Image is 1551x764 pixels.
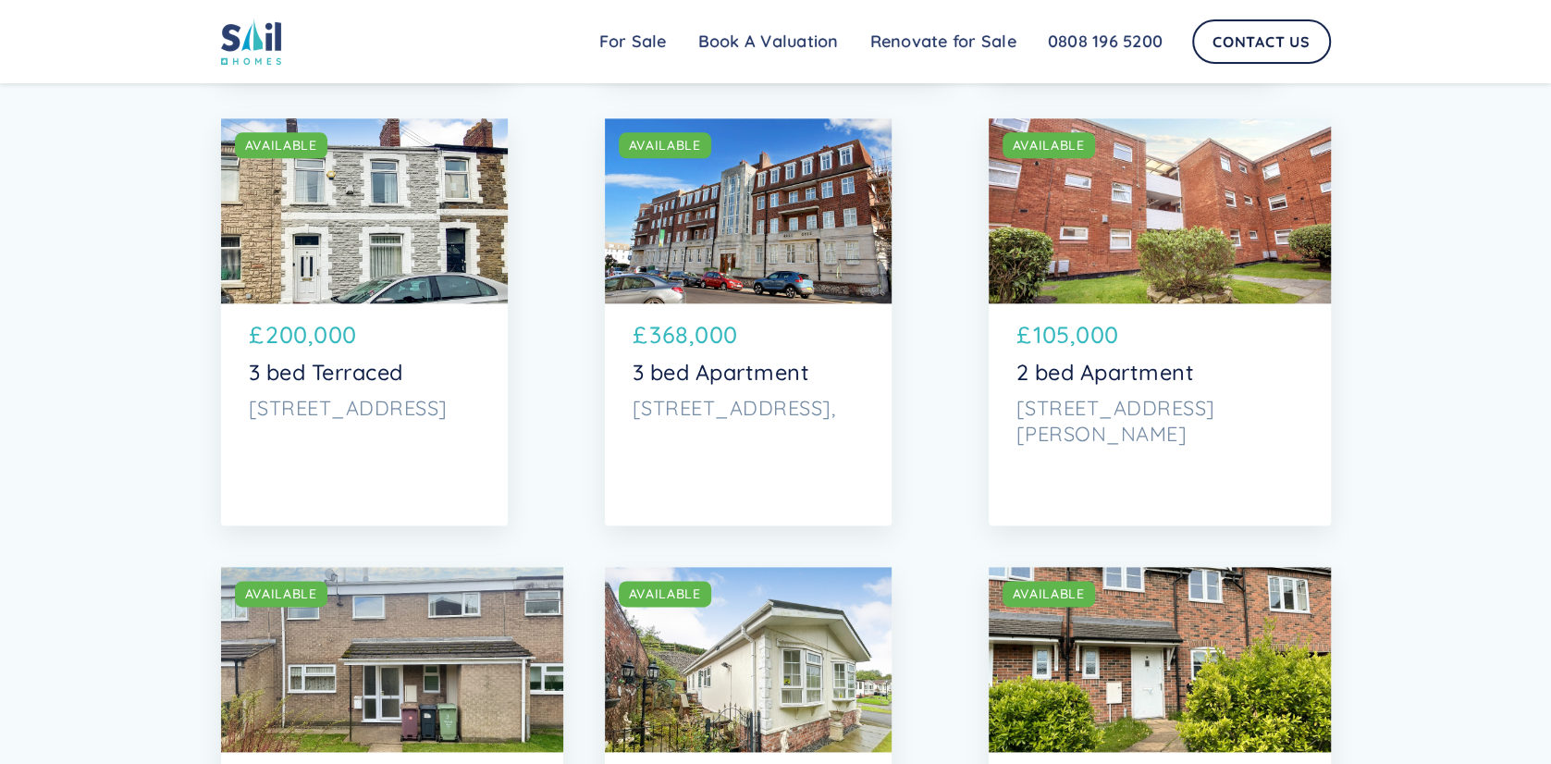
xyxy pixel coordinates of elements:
[249,360,480,386] p: 3 bed Terraced
[221,118,508,525] a: AVAILABLE£200,0003 bed Terraced[STREET_ADDRESS]
[855,23,1032,60] a: Renovate for Sale
[605,118,892,525] a: AVAILABLE£368,0003 bed Apartment[STREET_ADDRESS],
[249,395,480,421] p: [STREET_ADDRESS]
[1016,395,1303,448] p: [STREET_ADDRESS][PERSON_NAME]
[221,18,282,65] img: sail home logo colored
[649,317,738,352] p: 368,000
[1013,136,1085,154] div: AVAILABLE
[265,317,357,352] p: 200,000
[629,585,701,603] div: AVAILABLE
[1032,23,1178,60] a: 0808 196 5200
[1192,19,1331,64] a: Contact Us
[1013,585,1085,603] div: AVAILABLE
[633,360,864,386] p: 3 bed Apartment
[683,23,855,60] a: Book A Valuation
[633,395,864,421] p: [STREET_ADDRESS],
[1033,317,1119,352] p: 105,000
[584,23,683,60] a: For Sale
[633,317,648,352] p: £
[1016,360,1303,386] p: 2 bed Apartment
[245,585,317,603] div: AVAILABLE
[245,136,317,154] div: AVAILABLE
[1016,317,1032,352] p: £
[629,136,701,154] div: AVAILABLE
[989,118,1331,525] a: AVAILABLE£105,0002 bed Apartment[STREET_ADDRESS][PERSON_NAME]
[249,317,265,352] p: £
